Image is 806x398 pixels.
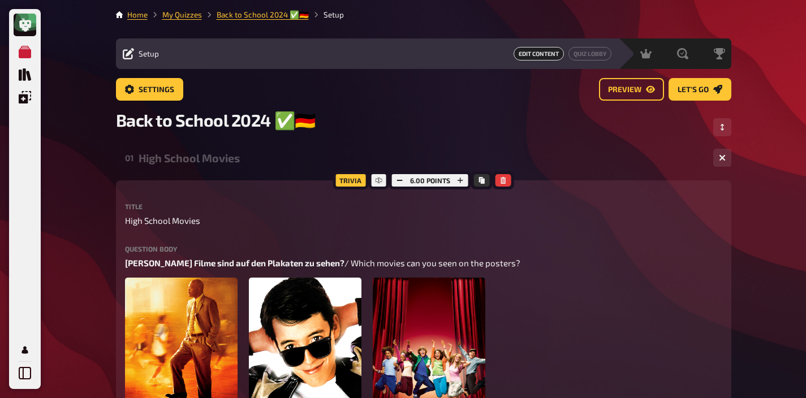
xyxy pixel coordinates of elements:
[14,41,36,63] a: My Quizzes
[389,171,471,189] div: 6.00 points
[14,63,36,86] a: Quiz Library
[125,203,722,210] label: Title
[333,171,368,189] div: Trivia
[139,152,704,165] div: High School Movies
[568,47,611,60] button: Quiz Lobby
[669,78,731,101] button: Let's go
[162,10,202,19] a: My Quizzes
[713,118,731,136] button: Change Order
[678,86,709,94] span: Let's go
[127,10,148,19] a: Home
[125,214,200,227] span: High School Movies
[139,86,174,94] span: Settings
[309,9,344,20] li: Setup
[127,9,148,20] li: Home
[202,9,309,20] li: Back to School 2024 ✅​🇩🇪​
[116,110,316,131] span: Back to School 2024 ✅​🇩🇪​
[14,339,36,361] a: Profile
[14,86,36,109] a: Overlays
[599,78,664,101] button: Preview
[474,174,490,187] button: Copy
[125,153,134,163] div: 01
[217,10,309,19] a: Back to School 2024 ✅​🇩🇪​
[514,47,564,60] a: Edit Content
[125,258,344,268] span: [PERSON_NAME] Filme sind auf den Plakaten zu sehen?
[116,78,183,101] button: Settings
[139,49,159,58] span: Setup
[608,86,641,94] span: Preview
[148,9,202,20] li: My Quizzes
[344,258,520,268] span: / Which movies can you seen on the posters?
[125,245,722,252] label: Question body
